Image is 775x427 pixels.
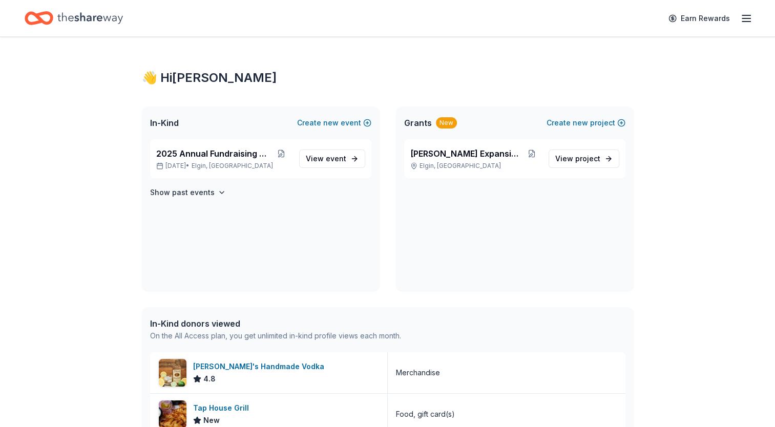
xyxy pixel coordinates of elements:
span: In-Kind [150,117,179,129]
span: 2025 Annual Fundraising Gala [156,147,271,160]
div: On the All Access plan, you get unlimited in-kind profile views each month. [150,330,401,342]
span: New [203,414,220,426]
span: project [575,154,600,163]
span: Grants [404,117,432,129]
a: View project [549,150,619,168]
span: new [323,117,339,129]
p: [DATE] • [156,162,291,170]
a: View event [299,150,365,168]
a: Earn Rewards [662,9,736,28]
p: Elgin, [GEOGRAPHIC_DATA] [410,162,540,170]
button: Show past events [150,186,226,199]
div: In-Kind donors viewed [150,317,401,330]
div: Merchandise [396,367,440,379]
button: Createnewproject [547,117,625,129]
span: View [306,153,346,165]
div: Food, gift card(s) [396,408,455,420]
button: Createnewevent [297,117,371,129]
h4: Show past events [150,186,215,199]
img: Image for Tito's Handmade Vodka [159,359,186,387]
span: new [573,117,588,129]
span: View [555,153,600,165]
span: [PERSON_NAME] Expansion 2025 [410,147,523,160]
span: 4.8 [203,373,216,385]
span: Elgin, [GEOGRAPHIC_DATA] [192,162,273,170]
div: New [436,117,457,129]
div: [PERSON_NAME]'s Handmade Vodka [193,360,328,373]
span: event [326,154,346,163]
div: 👋 Hi [PERSON_NAME] [142,70,634,86]
div: Tap House Grill [193,402,253,414]
a: Home [25,6,123,30]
